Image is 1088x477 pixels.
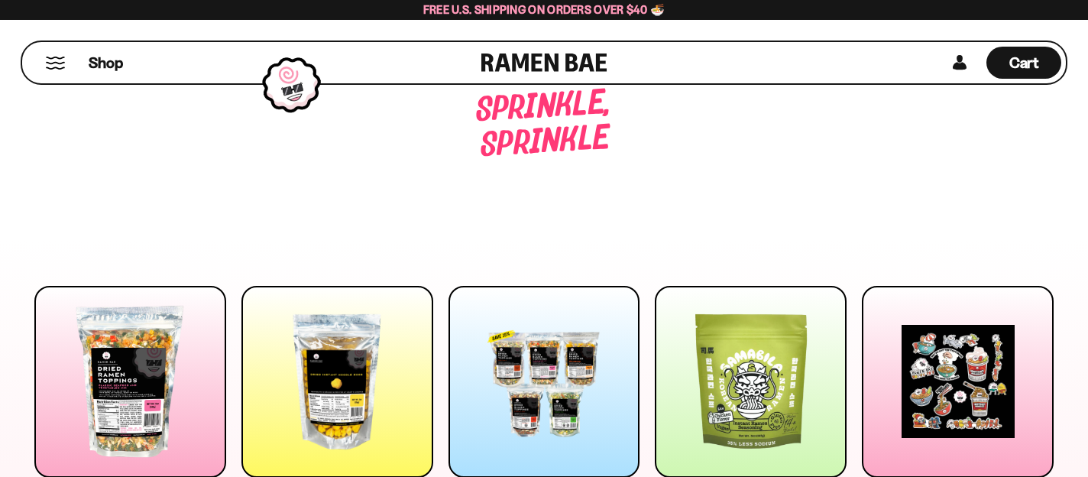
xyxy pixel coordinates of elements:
[89,53,123,73] span: Shop
[45,57,66,70] button: Mobile Menu Trigger
[89,47,123,79] a: Shop
[1009,54,1039,72] span: Cart
[423,2,665,17] span: Free U.S. Shipping on Orders over $40 🍜
[986,42,1061,83] a: Cart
